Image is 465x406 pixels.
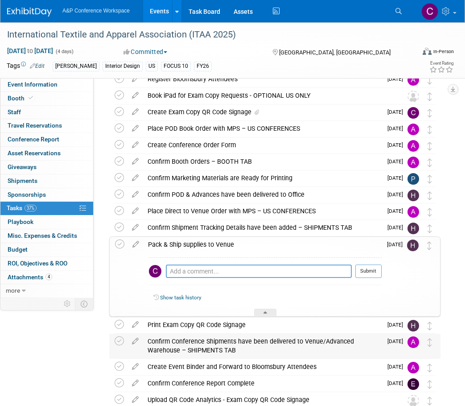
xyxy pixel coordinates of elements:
a: edit [128,207,143,215]
div: [PERSON_NAME] [53,62,99,71]
img: Hannah Siegel [407,190,419,201]
div: In-Person [433,48,454,55]
a: edit [128,91,143,99]
i: Move task [428,125,432,134]
div: Create Exam Copy QR Code Signage [143,104,382,120]
div: US [146,62,158,71]
div: Confirm Shipment Tracking Details have been added – SHIPMENTS TAB [143,220,382,235]
span: Misc. Expenses & Credits [8,232,77,239]
span: [GEOGRAPHIC_DATA], [GEOGRAPHIC_DATA] [279,49,391,56]
a: edit [128,75,143,83]
span: [DATE] [387,364,407,370]
button: Submit [355,265,382,278]
i: Move task [428,76,432,84]
div: Pack & Ship supplies to Venue [144,237,382,252]
a: edit [128,191,143,199]
span: [DATE] [DATE] [7,47,53,55]
a: edit [128,337,143,345]
span: [DATE] [387,158,407,165]
i: Move task [428,175,432,183]
a: Staff [0,106,93,119]
a: Shipments [0,174,93,188]
i: Move task [428,322,432,330]
a: Playbook [0,215,93,229]
a: edit [128,379,143,387]
img: Emily Samulski [407,378,419,390]
i: Move task [427,241,432,250]
span: to [26,47,34,54]
img: Carrlee Craig [421,3,438,20]
a: edit [128,108,143,116]
i: Move task [428,109,432,117]
span: more [6,287,20,294]
span: Booth [8,95,35,102]
img: Amanda Oney [407,124,419,135]
a: Sponsorships [0,188,93,202]
span: Staff [8,108,21,116]
span: 4 [45,273,52,280]
div: FY26 [194,62,212,71]
img: Christine Ritchlin [407,107,419,119]
span: Shipments [8,177,37,184]
span: Sponsorships [8,191,46,198]
td: Tags [7,61,45,71]
a: Giveaways [0,161,93,174]
span: [DATE] [387,175,407,181]
a: Tasks37% [0,202,93,215]
i: Move task [428,92,432,101]
span: 37% [25,205,37,211]
img: Amanda Oney [407,157,419,168]
a: edit [128,321,143,329]
div: Confirm Marketing Materials are Ready for Printing [143,170,382,186]
i: Move task [428,158,432,167]
a: ROI, Objectives & ROO [0,257,93,270]
span: (4 days) [55,49,74,54]
span: Asset Reservations [8,149,61,157]
a: Booth [0,92,93,105]
span: [DATE] [387,142,407,148]
i: Move task [428,224,432,233]
div: Book iPad for Exam Copy Requests - OPTIONAL US ONLY [143,88,390,103]
div: International Textile and Apparel Association (ITAA 2025) [4,27,409,43]
i: Move task [428,397,432,405]
img: Amanda Oney [407,336,419,348]
span: [DATE] [387,76,407,82]
div: Confirm Booth Orders – BOOTH TAB [143,154,382,169]
a: edit [128,363,143,371]
a: Conference Report [0,133,93,146]
img: Format-Inperson.png [423,48,432,55]
span: [DATE] [387,338,407,344]
a: more [0,284,93,298]
button: Committed [120,47,171,56]
a: Misc. Expenses & Credits [0,229,93,243]
div: Confirm Conference Shipments have been delivered to Venue/Advanced Warehouse – SHIPMENTS TAB [143,334,382,358]
i: Move task [428,191,432,200]
div: Place POD Book Order with MPS – US CONFERENCES [143,121,382,136]
span: Budget [8,246,28,253]
span: [DATE] [387,380,407,386]
a: edit [128,240,144,249]
div: Event Format [385,46,454,60]
span: [DATE] [387,322,407,328]
span: Tasks [7,204,37,211]
span: Travel Reservations [8,122,62,129]
span: [DATE] [387,109,407,115]
img: Paige Papandrea [407,173,419,185]
i: Move task [428,380,432,389]
img: Amanda Oney [407,140,419,152]
div: Interior Design [103,62,143,71]
span: Conference Report [8,136,59,143]
img: Amanda Oney [407,206,419,218]
a: edit [128,224,143,232]
div: Event Rating [429,61,453,66]
span: A&P Conference Workspace [62,8,130,14]
img: ExhibitDay [7,8,52,17]
a: edit [128,157,143,166]
a: Show task history [160,294,201,301]
img: Amanda Oney [407,74,419,86]
span: Giveaways [8,163,37,170]
i: Move task [428,364,432,372]
span: [DATE] [387,125,407,132]
span: [DATE] [387,241,407,248]
i: Booth reservation complete [29,95,33,100]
